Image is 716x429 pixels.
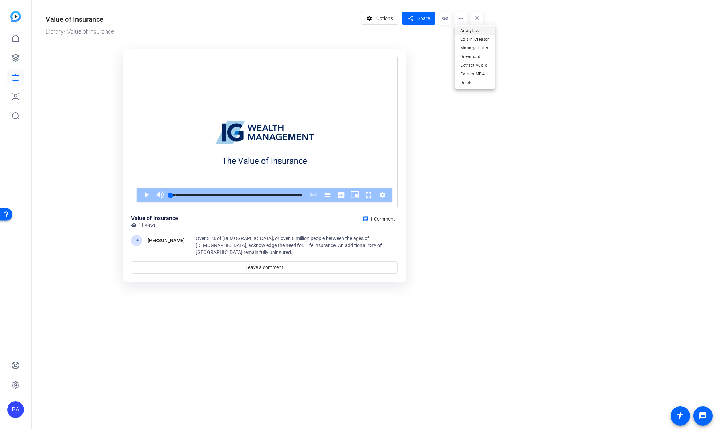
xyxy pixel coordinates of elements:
[460,70,489,78] span: Extract MP4
[460,35,489,43] span: Edit in Creator
[460,26,489,35] span: Analytics
[460,78,489,86] span: Delete
[460,52,489,61] span: Download
[460,61,489,69] span: Extract Audio
[460,44,489,52] span: Manage Hubs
